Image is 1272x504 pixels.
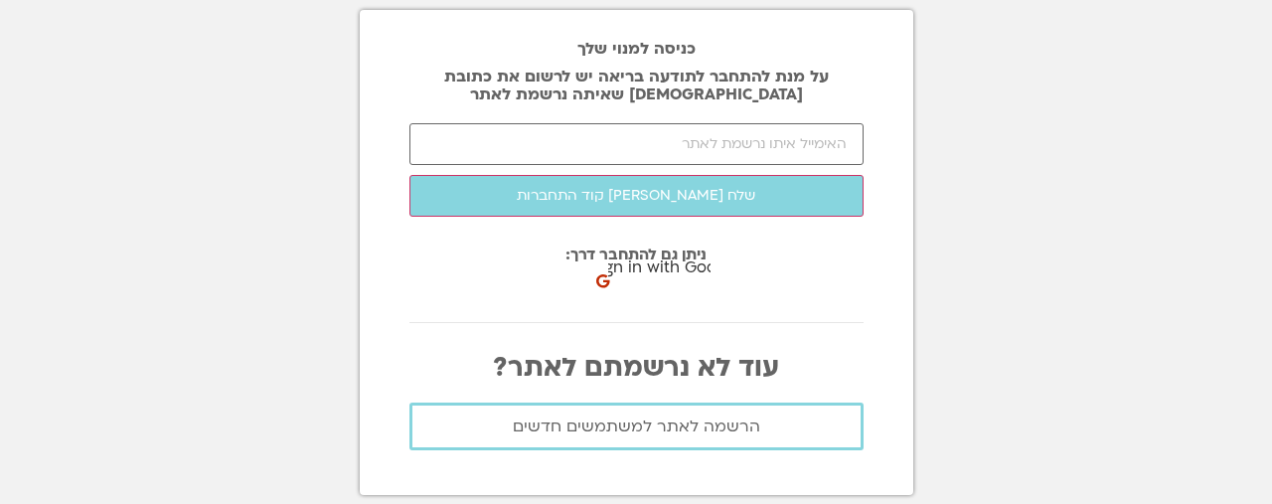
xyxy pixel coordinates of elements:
a: הרשמה לאתר למשתמשים חדשים [409,403,864,450]
button: שלח [PERSON_NAME] קוד התחברות [409,175,864,217]
input: האימייל איתו נרשמת לאתר [409,123,864,165]
p: עוד לא נרשמתם לאתר? [409,353,864,383]
span: הרשמה לאתר למשתמשים חדשים [513,418,760,435]
p: על מנת להתחבר לתודעה בריאה יש לרשום את כתובת [DEMOGRAPHIC_DATA] שאיתה נרשמת לאתר [409,68,864,103]
h2: כניסה למנוי שלך [409,40,864,58]
span: Sign in with Google [590,254,739,281]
